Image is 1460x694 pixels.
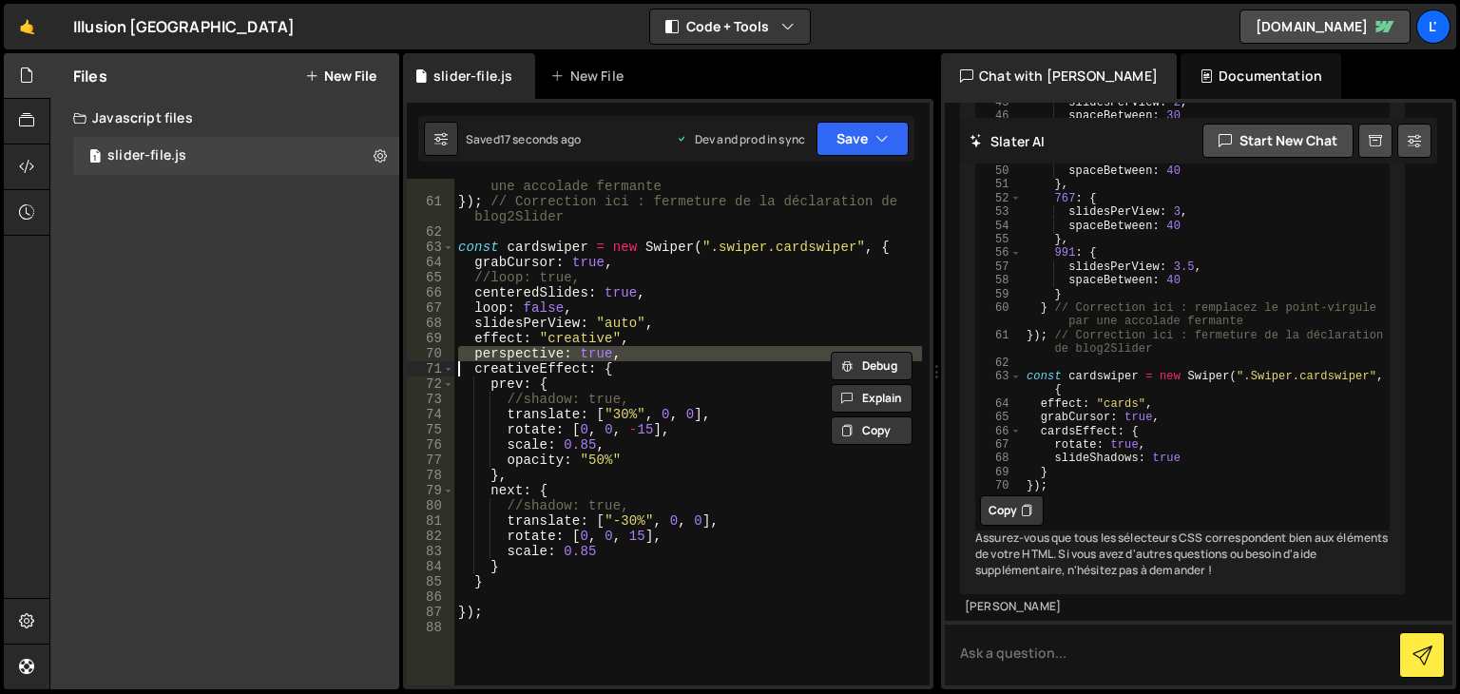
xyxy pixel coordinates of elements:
[407,589,454,605] div: 86
[407,376,454,392] div: 72
[977,109,1021,123] div: 46
[977,191,1021,204] div: 52
[650,10,810,44] button: Code + Tools
[977,396,1021,410] div: 64
[977,219,1021,232] div: 54
[407,498,454,513] div: 80
[407,620,454,635] div: 88
[500,131,581,147] div: 17 seconds ago
[977,164,1021,178] div: 50
[73,15,295,38] div: Illusion [GEOGRAPHIC_DATA]
[831,384,912,413] button: Explain
[407,270,454,285] div: 65
[1202,124,1354,158] button: Start new chat
[407,483,454,498] div: 79
[977,301,1021,329] div: 60
[407,346,454,361] div: 70
[977,411,1021,424] div: 65
[50,99,399,137] div: Javascript files
[407,194,454,224] div: 61
[73,66,107,87] h2: Files
[977,424,1021,437] div: 66
[831,352,912,380] button: Debug
[407,224,454,240] div: 62
[407,544,454,559] div: 83
[1239,10,1411,44] a: [DOMAIN_NAME]
[466,131,581,147] div: Saved
[831,416,912,445] button: Copy
[977,465,1021,478] div: 69
[977,246,1021,260] div: 56
[977,452,1021,465] div: 68
[407,453,454,468] div: 77
[407,300,454,316] div: 67
[977,287,1021,300] div: 59
[407,574,454,589] div: 85
[89,150,101,165] span: 1
[977,233,1021,246] div: 55
[407,316,454,331] div: 68
[407,240,454,255] div: 63
[1416,10,1450,44] a: L'
[107,147,186,164] div: slider-file.js
[816,122,909,156] button: Save
[977,260,1021,273] div: 57
[407,559,454,574] div: 84
[407,392,454,407] div: 73
[977,274,1021,287] div: 58
[977,328,1021,356] div: 61
[965,599,1400,615] div: [PERSON_NAME]
[977,356,1021,369] div: 62
[977,479,1021,492] div: 70
[407,468,454,483] div: 78
[977,370,1021,397] div: 63
[4,4,50,49] a: 🤙
[970,132,1046,150] h2: Slater AI
[407,164,454,194] div: 60
[980,495,1044,526] button: Copy
[977,205,1021,219] div: 53
[407,437,454,453] div: 76
[550,67,630,86] div: New File
[73,137,399,175] div: 16569/45286.js
[407,285,454,300] div: 66
[977,96,1021,109] div: 45
[1181,53,1341,99] div: Documentation
[977,178,1021,191] div: 51
[407,407,454,422] div: 74
[407,529,454,544] div: 82
[407,513,454,529] div: 81
[433,67,512,86] div: slider-file.js
[941,53,1177,99] div: Chat with [PERSON_NAME]
[407,331,454,346] div: 69
[676,131,805,147] div: Dev and prod in sync
[407,255,454,270] div: 64
[977,438,1021,452] div: 67
[305,68,376,84] button: New File
[407,361,454,376] div: 71
[407,422,454,437] div: 75
[407,605,454,620] div: 87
